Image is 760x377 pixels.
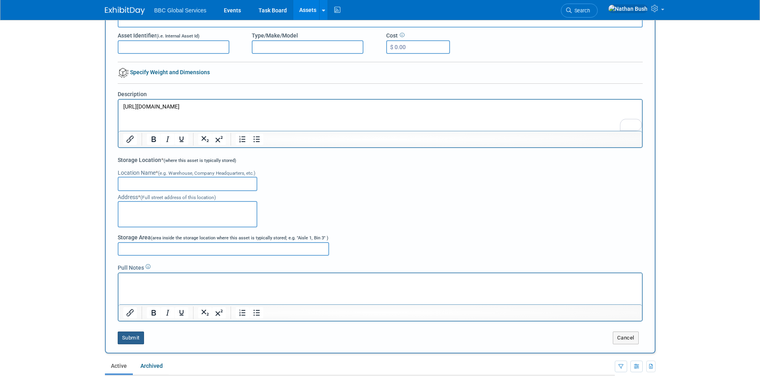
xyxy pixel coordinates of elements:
[118,332,144,344] button: Submit
[250,134,263,145] button: Bullet list
[118,262,643,272] div: Pull Notes
[198,134,212,145] button: Subscript
[252,32,298,39] label: Type/Make/Model
[147,307,160,318] button: Bold
[158,170,255,176] small: (e.g. Warehouse, Company Headquarters, etc.)
[118,193,643,201] div: Address
[134,358,169,373] a: Archived
[164,158,236,163] span: (where this asset is typically stored)
[105,358,133,373] a: Active
[608,4,648,13] img: Nathan Bush
[250,307,263,318] button: Bullet list
[212,307,226,318] button: Superscript
[118,32,199,39] label: Asset Identifier
[154,7,207,14] span: BBC Global Services
[161,134,174,145] button: Italic
[140,195,216,200] small: (Full street address of this location)
[118,100,642,131] iframe: Rich Text Area
[236,307,249,318] button: Numbered list
[175,134,188,145] button: Underline
[105,7,145,15] img: ExhibitDay
[118,169,643,177] div: Location Name
[147,134,160,145] button: Bold
[118,69,210,75] a: Specify Weight and Dimensions
[175,307,188,318] button: Underline
[561,4,598,18] a: Search
[572,8,590,14] span: Search
[212,134,226,145] button: Superscript
[198,307,212,318] button: Subscript
[118,90,147,98] label: Description
[118,233,328,241] label: Storage Area
[123,307,137,318] button: Insert/edit link
[123,134,137,145] button: Insert/edit link
[118,68,128,78] img: bvolume.png
[118,273,642,304] iframe: Rich Text Area
[236,134,249,145] button: Numbered list
[161,307,174,318] button: Italic
[156,34,199,39] span: (i.e. Internal Asset Id)
[386,32,398,39] span: Cost
[151,235,328,241] span: (area inside the storage location where this asset is typically stored; e.g. "Aisle 1, Bin 3" )
[118,156,236,164] label: Storage Location
[613,332,639,344] button: Cancel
